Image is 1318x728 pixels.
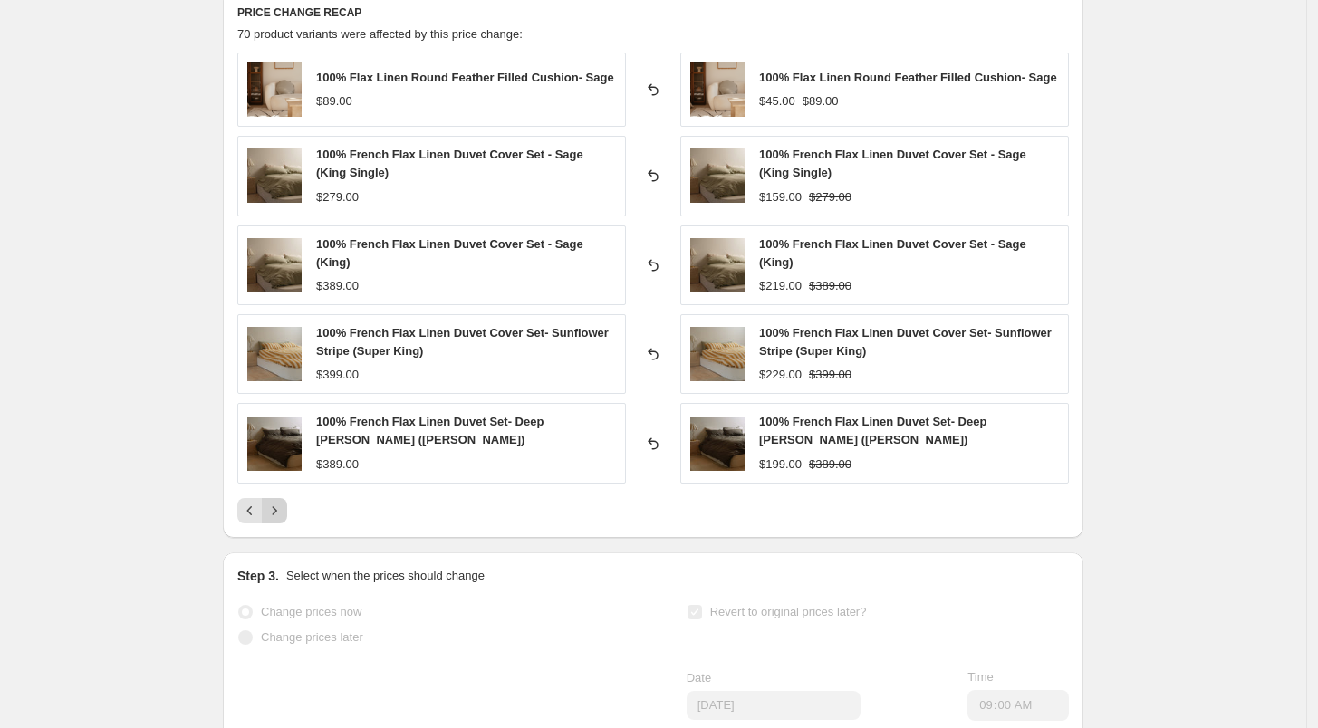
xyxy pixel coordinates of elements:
[759,92,795,110] div: $45.00
[809,277,851,295] strike: $389.00
[316,326,609,358] span: 100% French Flax Linen Duvet Cover Set- Sunflower Stripe (Super King)
[759,277,802,295] div: $219.00
[803,92,839,110] strike: $89.00
[759,366,802,384] div: $229.00
[809,188,851,206] strike: $279.00
[261,605,361,618] span: Change prices now
[247,238,302,292] img: DSC04553rt_bec3f5e4-14ad-439e-90fb-10f9c47dfe53_80x.jpg
[237,498,263,523] button: Previous
[247,417,302,471] img: DSC08551rt-Copy_672f2614-4adb-470b-8060-766fbb0d307e_80x.jpg
[759,71,1057,84] span: 100% Flax Linen Round Feather Filled Cushion- Sage
[690,327,745,381] img: DSC01511_19b788bf-f52e-4ebf-bab0-b7e9b04882a2_80x.jpg
[237,567,279,585] h2: Step 3.
[690,148,745,203] img: DSC04553rt_bec3f5e4-14ad-439e-90fb-10f9c47dfe53_80x.jpg
[759,415,986,446] span: 100% French Flax Linen Duvet Set- Deep [PERSON_NAME] ([PERSON_NAME])
[316,92,352,110] div: $89.00
[710,605,867,618] span: Revert to original prices later?
[247,327,302,381] img: DSC01511_19b788bf-f52e-4ebf-bab0-b7e9b04882a2_80x.jpg
[759,326,1052,358] span: 100% French Flax Linen Duvet Cover Set- Sunflower Stripe (Super King)
[690,62,745,117] img: Untitleddesign-2024-04-05T092453.484_e7825c96-3630-423e-a46a-8c1653277fd1_80x.png
[690,238,745,292] img: DSC04553rt_bec3f5e4-14ad-439e-90fb-10f9c47dfe53_80x.jpg
[809,455,851,474] strike: $389.00
[967,670,993,684] span: Time
[316,71,614,84] span: 100% Flax Linen Round Feather Filled Cushion- Sage
[967,690,1069,721] input: 12:00
[237,498,287,523] nav: Pagination
[286,567,485,585] p: Select when the prices should change
[247,148,302,203] img: DSC04553rt_bec3f5e4-14ad-439e-90fb-10f9c47dfe53_80x.jpg
[316,277,359,295] div: $389.00
[809,366,851,384] strike: $399.00
[316,237,583,269] span: 100% French Flax Linen Duvet Cover Set - Sage (King)
[759,237,1026,269] span: 100% French Flax Linen Duvet Cover Set - Sage (King)
[316,366,359,384] div: $399.00
[687,671,711,685] span: Date
[759,188,802,206] div: $159.00
[316,148,583,179] span: 100% French Flax Linen Duvet Cover Set - Sage (King Single)
[262,498,287,523] button: Next
[690,417,745,471] img: DSC08551rt-Copy_672f2614-4adb-470b-8060-766fbb0d307e_80x.jpg
[759,455,802,474] div: $199.00
[237,5,1069,20] h6: PRICE CHANGE RECAP
[247,62,302,117] img: Untitleddesign-2024-04-05T092453.484_e7825c96-3630-423e-a46a-8c1653277fd1_80x.png
[316,415,544,446] span: 100% French Flax Linen Duvet Set- Deep [PERSON_NAME] ([PERSON_NAME])
[759,148,1026,179] span: 100% French Flax Linen Duvet Cover Set - Sage (King Single)
[316,188,359,206] div: $279.00
[261,630,363,644] span: Change prices later
[687,691,861,720] input: 9/8/2025
[237,27,523,41] span: 70 product variants were affected by this price change:
[316,455,359,474] div: $389.00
